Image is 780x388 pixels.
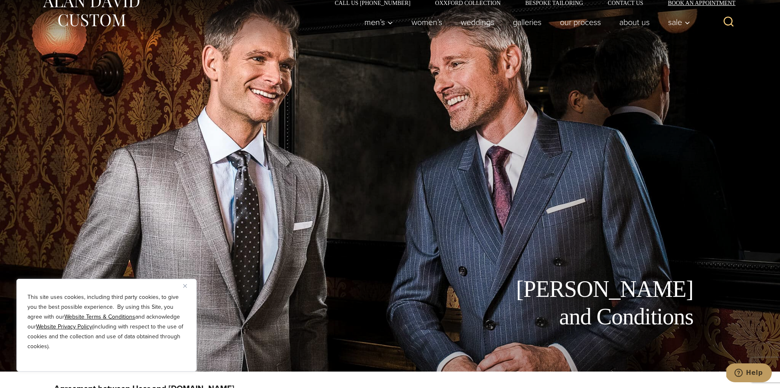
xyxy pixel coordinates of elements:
[726,363,772,384] iframe: Opens a widget where you can chat to one of our agents
[503,14,550,30] a: Galleries
[355,14,402,30] button: Men’s sub menu toggle
[719,12,739,32] button: View Search Form
[550,14,610,30] a: Our Process
[36,322,92,331] a: Website Privacy Policy
[509,276,694,331] h1: [PERSON_NAME] and Conditions
[64,312,135,321] a: Website Terms & Conditions
[183,281,193,291] button: Close
[27,292,186,351] p: This site uses cookies, including third party cookies, to give you the best possible experience. ...
[610,14,659,30] a: About Us
[451,14,503,30] a: weddings
[183,284,187,288] img: Close
[355,14,694,30] nav: Primary Navigation
[659,14,694,30] button: Child menu of Sale
[402,14,451,30] a: Women’s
